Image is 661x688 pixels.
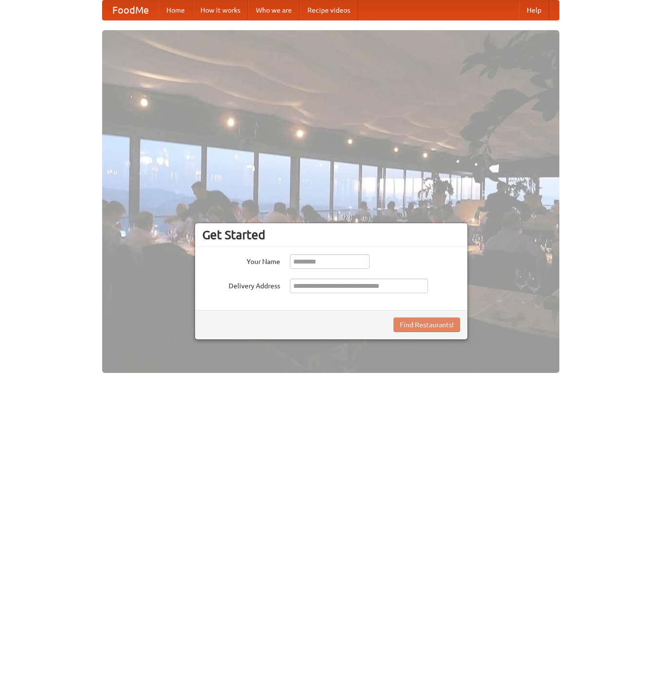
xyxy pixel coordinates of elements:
[103,0,159,20] a: FoodMe
[202,254,280,266] label: Your Name
[519,0,549,20] a: Help
[202,279,280,291] label: Delivery Address
[393,318,460,332] button: Find Restaurants!
[300,0,358,20] a: Recipe videos
[193,0,248,20] a: How it works
[248,0,300,20] a: Who we are
[202,228,460,242] h3: Get Started
[159,0,193,20] a: Home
